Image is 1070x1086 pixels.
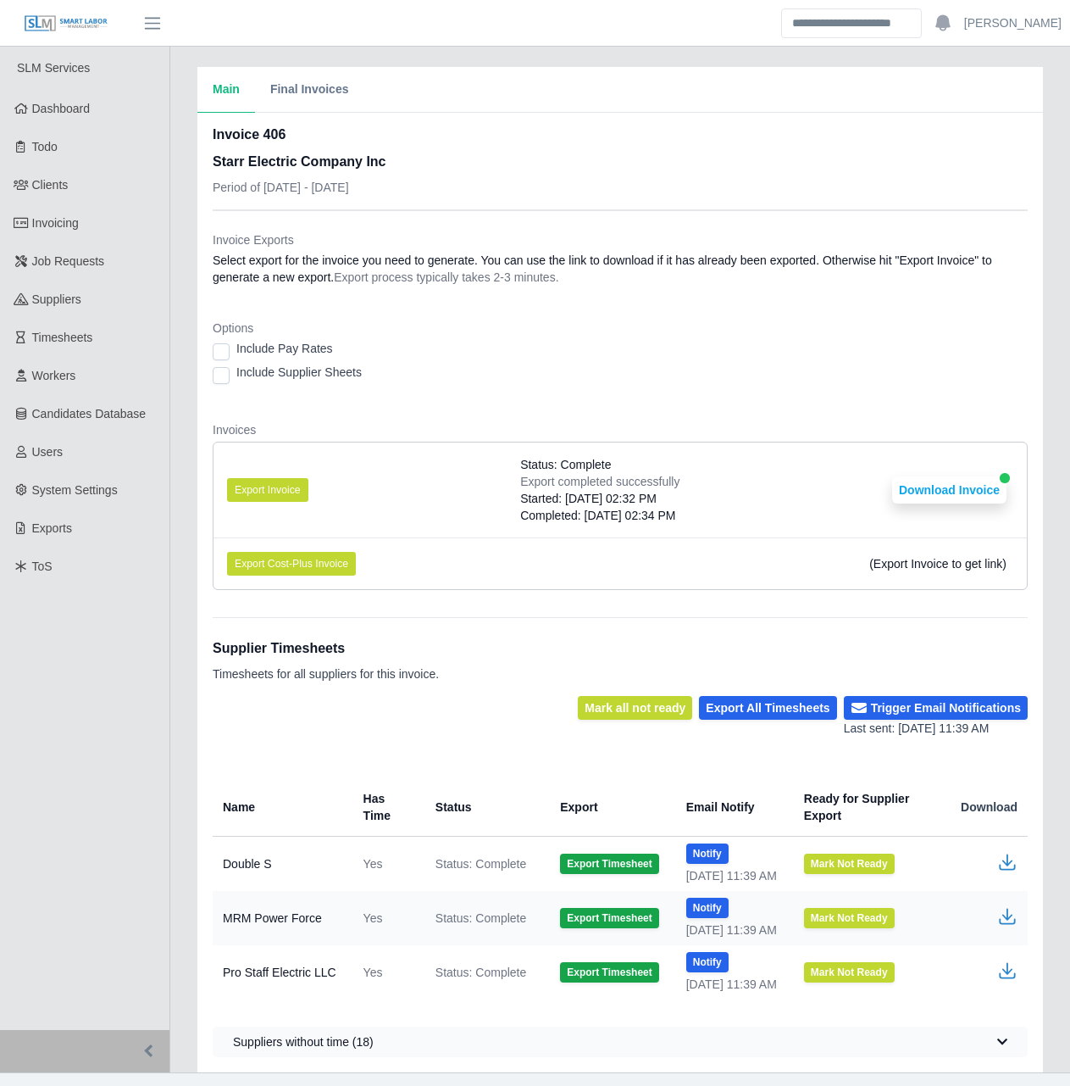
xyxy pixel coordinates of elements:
[32,216,79,230] span: Invoicing
[32,483,118,497] span: System Settings
[213,152,386,172] h3: Starr Electric Company Inc
[32,292,81,306] span: Suppliers
[804,908,895,928] button: Mark Not Ready
[213,1027,1028,1057] button: Suppliers without time (18)
[213,778,350,837] th: Name
[686,898,729,918] button: Notify
[804,854,895,874] button: Mark Not Ready
[227,478,308,502] button: Export Invoice
[892,476,1006,504] button: Download Invoice
[422,778,546,837] th: Status
[236,364,362,381] label: Include Supplier Sheets
[435,910,526,927] span: Status: Complete
[435,855,526,872] span: Status: Complete
[17,61,90,75] span: SLM Services
[213,945,350,1000] td: Pro Staff Electric LLC
[32,521,72,535] span: Exports
[197,67,255,113] button: Main
[213,891,350,945] td: MRM Power Force
[686,952,729,972] button: Notify
[213,638,439,659] h1: Supplier Timesheets
[350,891,422,945] td: Yes
[24,14,108,33] img: SLM Logo
[32,102,91,115] span: Dashboard
[560,854,658,874] button: Export Timesheet
[546,778,672,837] th: Export
[213,231,1028,248] dt: Invoice Exports
[213,252,1028,286] dd: Select export for the invoice you need to generate. You can use the link to download if it has al...
[699,696,836,720] button: Export All Timesheets
[520,490,679,507] div: Started: [DATE] 02:32 PM
[213,421,1028,438] dt: Invoices
[520,507,679,524] div: Completed: [DATE] 02:34 PM
[32,331,93,344] span: Timesheets
[578,696,692,720] button: Mark all not ready
[334,270,558,284] span: Export process typically takes 2-3 minutes.
[213,320,1028,337] dt: Options
[686,976,777,993] div: [DATE] 11:39 AM
[790,778,947,837] th: Ready for Supplier Export
[435,964,526,981] span: Status: Complete
[213,837,350,892] td: Double S
[236,340,333,357] label: Include Pay Rates
[213,125,386,145] h2: Invoice 406
[520,456,611,473] span: Status: Complete
[213,666,439,682] p: Timesheets for all suppliers for this invoice.
[844,696,1028,720] button: Trigger Email Notifications
[804,962,895,983] button: Mark Not Ready
[32,369,76,382] span: Workers
[686,844,729,864] button: Notify
[32,254,105,268] span: Job Requests
[213,179,386,196] p: Period of [DATE] - [DATE]
[560,908,658,928] button: Export Timesheet
[350,778,422,837] th: Has Time
[964,14,1062,32] a: [PERSON_NAME]
[227,552,356,576] button: Export Cost-Plus Invoice
[255,67,364,113] button: Final Invoices
[560,962,658,983] button: Export Timesheet
[32,445,64,459] span: Users
[350,837,422,892] td: Yes
[686,867,777,884] div: [DATE] 11:39 AM
[32,140,58,153] span: Todo
[892,483,1006,497] a: Download Invoice
[350,945,422,1000] td: Yes
[781,8,922,38] input: Search
[520,473,679,490] div: Export completed successfully
[32,560,53,573] span: ToS
[233,1033,374,1050] span: Suppliers without time (18)
[673,778,790,837] th: Email Notify
[686,922,777,938] div: [DATE] 11:39 AM
[869,557,1006,571] span: (Export Invoice to get link)
[844,720,1028,738] div: Last sent: [DATE] 11:39 AM
[947,778,1028,837] th: Download
[32,178,69,192] span: Clients
[32,407,147,420] span: Candidates Database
